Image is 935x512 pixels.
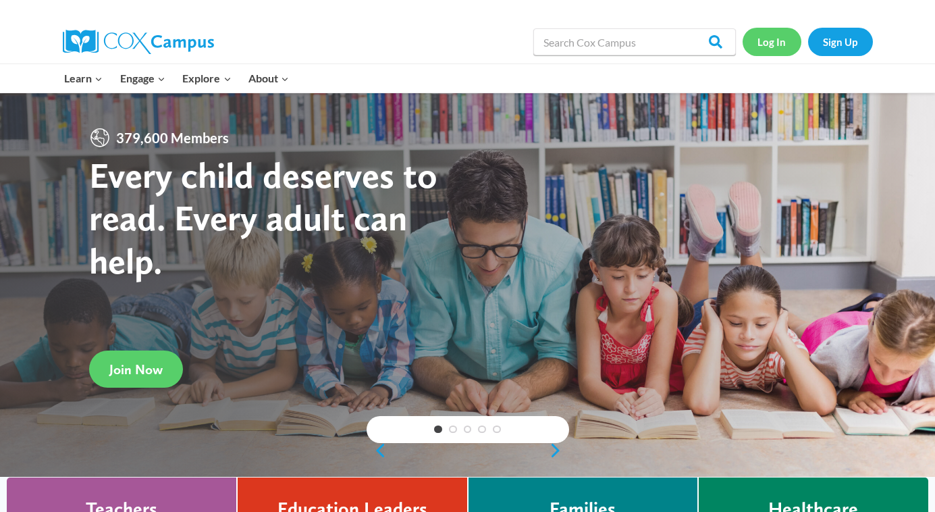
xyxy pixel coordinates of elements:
[549,442,569,459] a: next
[533,28,736,55] input: Search Cox Campus
[449,426,457,434] a: 2
[240,64,298,93] button: Child menu of About
[478,426,486,434] a: 4
[743,28,873,55] nav: Secondary Navigation
[367,437,569,464] div: content slider buttons
[174,64,240,93] button: Child menu of Explore
[63,30,214,54] img: Cox Campus
[464,426,472,434] a: 3
[743,28,801,55] a: Log In
[89,351,183,388] a: Join Now
[111,127,234,149] span: 379,600 Members
[56,64,112,93] button: Child menu of Learn
[367,442,387,459] a: previous
[493,426,501,434] a: 5
[109,361,163,378] span: Join Now
[56,64,298,93] nav: Primary Navigation
[434,426,442,434] a: 1
[89,153,437,282] strong: Every child deserves to read. Every adult can help.
[808,28,873,55] a: Sign Up
[111,64,174,93] button: Child menu of Engage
